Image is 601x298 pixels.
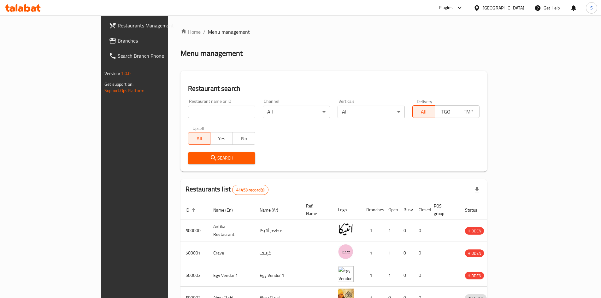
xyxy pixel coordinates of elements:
[191,134,208,143] span: All
[208,28,250,36] span: Menu management
[118,22,197,29] span: Restaurants Management
[263,106,330,118] div: All
[465,249,484,257] div: HIDDEN
[414,200,429,219] th: Closed
[118,52,197,60] span: Search Branch Phone
[439,4,453,12] div: Plugins
[434,202,452,217] span: POS group
[255,242,301,264] td: كرييف
[203,28,205,36] li: /
[383,264,398,287] td: 1
[104,80,133,88] span: Get support on:
[412,105,435,118] button: All
[233,187,268,193] span: 41453 record(s)
[435,105,457,118] button: TGO
[306,202,325,217] span: Ref. Name
[361,219,383,242] td: 1
[104,18,202,33] a: Restaurants Management
[333,200,361,219] th: Logo
[232,185,268,195] div: Total records count
[186,206,197,214] span: ID
[414,242,429,264] td: 0
[590,4,593,11] span: S
[383,242,398,264] td: 1
[235,134,253,143] span: No
[121,69,131,78] span: 1.0.0
[188,132,211,145] button: All
[338,106,405,118] div: All
[398,264,414,287] td: 0
[383,219,398,242] td: 1
[415,107,433,116] span: All
[260,206,286,214] span: Name (Ar)
[338,266,354,282] img: Egy Vendor 1
[188,106,255,118] input: Search for restaurant name or ID..
[361,200,383,219] th: Branches
[255,264,301,287] td: Egy Vendor 1
[186,184,269,195] h2: Restaurants list
[483,4,524,11] div: [GEOGRAPHIC_DATA]
[188,152,255,164] button: Search
[414,219,429,242] td: 0
[104,69,120,78] span: Version:
[398,200,414,219] th: Busy
[192,126,204,130] label: Upsell
[361,242,383,264] td: 1
[180,28,487,36] nav: breadcrumb
[338,221,354,237] img: Antika Restaurant
[104,48,202,63] a: Search Branch Phone
[210,132,233,145] button: Yes
[398,242,414,264] td: 0
[118,37,197,44] span: Branches
[457,105,480,118] button: TMP
[193,154,250,162] span: Search
[465,250,484,257] span: HIDDEN
[469,182,485,197] div: Export file
[414,264,429,287] td: 0
[465,227,484,235] span: HIDDEN
[104,86,144,95] a: Support.OpsPlatform
[188,84,480,93] h2: Restaurant search
[398,219,414,242] td: 0
[180,48,243,58] h2: Menu management
[361,264,383,287] td: 1
[338,244,354,260] img: Crave
[438,107,455,116] span: TGO
[465,272,484,279] span: HIDDEN
[208,219,255,242] td: Antika Restaurant
[208,264,255,287] td: Egy Vendor 1
[417,99,433,103] label: Delivery
[460,107,477,116] span: TMP
[465,206,486,214] span: Status
[255,219,301,242] td: مطعم أنتيكا
[104,33,202,48] a: Branches
[208,242,255,264] td: Crave
[233,132,255,145] button: No
[213,134,230,143] span: Yes
[213,206,241,214] span: Name (En)
[383,200,398,219] th: Open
